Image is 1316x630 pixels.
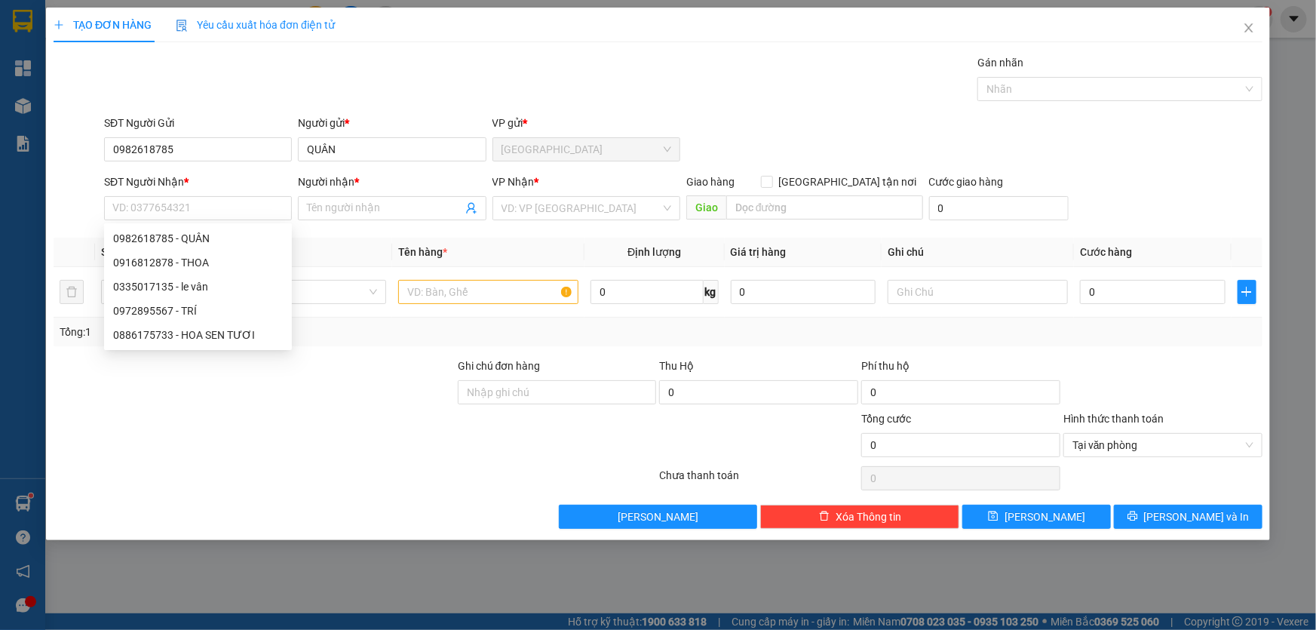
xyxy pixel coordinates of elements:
span: [PERSON_NAME] [1005,509,1085,525]
div: SĐT Người Nhận [104,174,292,190]
img: icon [176,20,188,32]
input: Dọc đường [726,195,923,220]
span: plus [54,20,64,30]
button: Close [1228,8,1270,50]
div: Người nhận [298,174,486,190]
div: 0972895567 - TRÍ [113,303,283,319]
div: Người gửi [298,115,486,131]
span: save [988,511,999,523]
span: Cước hàng [1080,246,1132,258]
div: Phí thu hộ [861,358,1060,380]
div: 0982618785 - QUÂN [113,230,283,247]
span: Tổng cước [861,413,911,425]
div: 0886175733 - HOA SEN TƯƠI [113,327,283,343]
div: Tổng: 1 [60,324,508,340]
span: [PERSON_NAME] và In [1144,509,1250,525]
input: Ghi Chú [888,280,1068,304]
span: user-add [465,202,477,214]
th: Ghi chú [882,238,1074,267]
span: Xóa Thông tin [836,509,901,525]
button: deleteXóa Thông tin [760,505,959,529]
span: [GEOGRAPHIC_DATA] tận nơi [773,174,923,190]
span: [PERSON_NAME] [618,509,698,525]
button: save[PERSON_NAME] [962,505,1111,529]
div: 0982618785 - QUÂN [104,226,292,250]
div: 0916812878 - THOA [104,250,292,275]
span: Định lượng [627,246,681,258]
div: 0972895567 - TRÍ [104,299,292,323]
span: delete [819,511,830,523]
span: close [1243,22,1255,34]
div: 0335017135 - le vân [104,275,292,299]
input: 0 [731,280,876,304]
span: Giá trị hàng [731,246,787,258]
span: SL [101,246,113,258]
div: 0886175733 - HOA SEN TƯƠI [104,323,292,347]
span: Tên hàng [398,246,447,258]
span: Giao [686,195,726,220]
div: SĐT Người Gửi [104,115,292,131]
button: [PERSON_NAME] [559,505,758,529]
div: Chưa thanh toán [658,467,860,493]
span: Tại văn phòng [1072,434,1253,456]
button: plus [1238,280,1256,304]
input: VD: Bàn, Ghế [398,280,578,304]
label: Ghi chú đơn hàng [458,360,541,372]
div: 0916812878 - THOA [113,254,283,271]
div: 0335017135 - le vân [113,278,283,295]
span: printer [1127,511,1138,523]
label: Cước giao hàng [929,176,1004,188]
span: Sài Gòn [502,138,671,161]
span: plus [1238,286,1256,298]
span: kg [704,280,719,304]
label: Gán nhãn [977,57,1023,69]
span: Giao hàng [686,176,735,188]
button: delete [60,280,84,304]
label: Hình thức thanh toán [1063,413,1164,425]
input: Ghi chú đơn hàng [458,380,657,404]
div: VP gửi [492,115,680,131]
span: Khác [215,281,377,303]
button: printer[PERSON_NAME] và In [1114,505,1262,529]
span: VP Nhận [492,176,535,188]
span: TẠO ĐƠN HÀNG [54,19,152,31]
span: Thu Hộ [659,360,694,372]
span: Yêu cầu xuất hóa đơn điện tử [176,19,335,31]
input: Cước giao hàng [929,196,1069,220]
